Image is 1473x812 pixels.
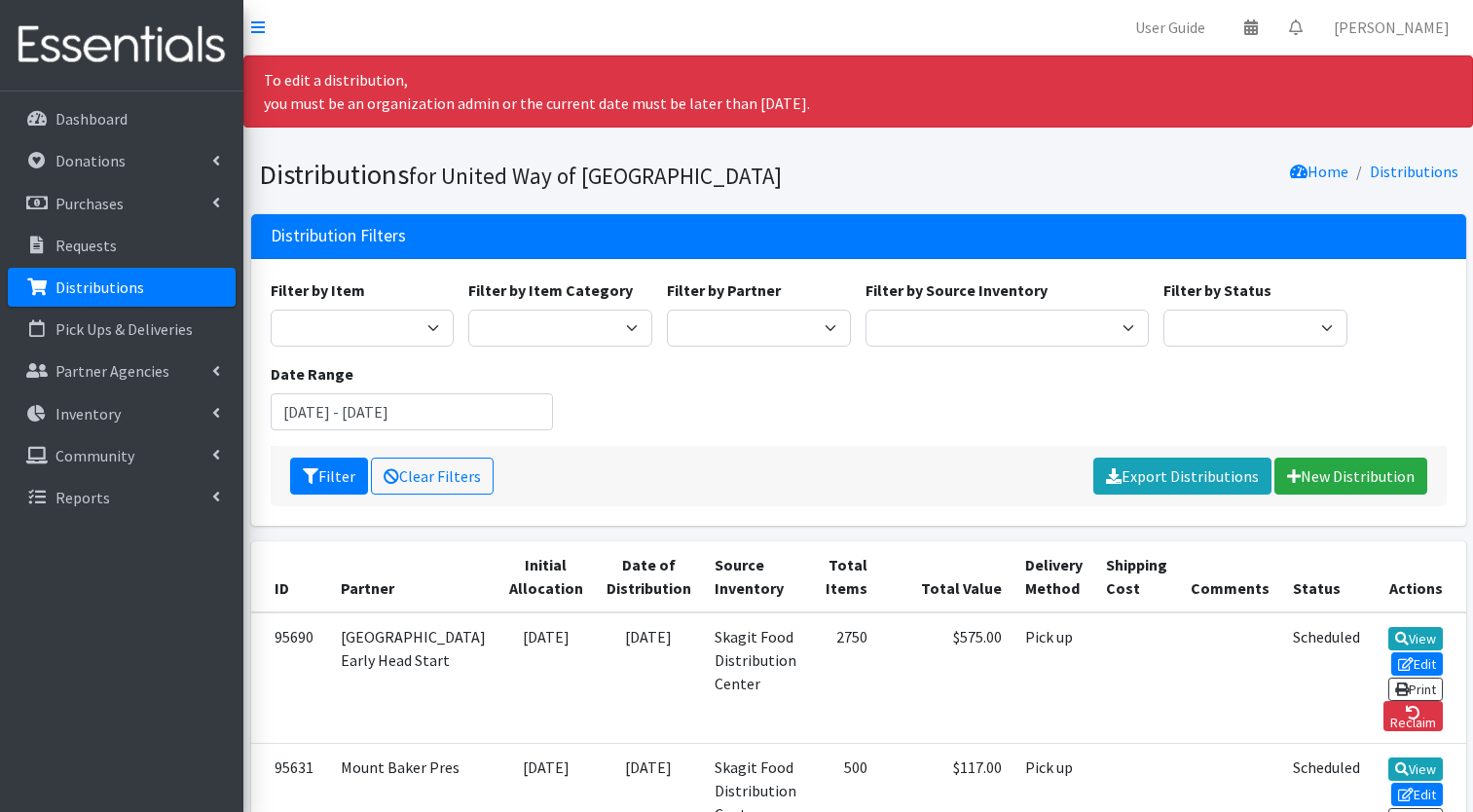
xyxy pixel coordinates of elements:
td: $575.00 [879,612,1013,744]
a: Edit [1391,783,1444,806]
th: ID [251,541,329,612]
th: Source Inventory [703,541,808,612]
p: Community [55,446,134,465]
p: Purchases [55,194,124,213]
th: Date of Distribution [595,541,703,612]
a: Reclaim [1383,701,1444,731]
th: Status [1281,541,1372,612]
a: Purchases [8,184,236,223]
p: Donations [55,151,126,170]
a: Inventory [8,394,236,433]
a: New Distribution [1274,458,1427,495]
th: Total Items [808,541,879,612]
th: Partner [329,541,497,612]
td: Skagit Food Distribution Center [703,612,808,744]
a: [PERSON_NAME] [1318,8,1465,47]
th: Shipping Cost [1094,541,1179,612]
small: for United Way of [GEOGRAPHIC_DATA] [409,162,782,190]
a: Partner Agencies [8,351,236,390]
h3: Distribution Filters [271,226,406,246]
a: Requests [8,226,236,265]
p: Dashboard [55,109,128,129]
img: HumanEssentials [8,13,236,78]
a: Clear Filters [371,458,494,495]
th: Comments [1179,541,1281,612]
p: Partner Agencies [55,361,169,381]
p: Inventory [55,404,121,424]
div: To edit a distribution, you must be an organization admin or the current date must be later than ... [243,55,1473,128]
th: Total Value [879,541,1013,612]
a: User Guide [1120,8,1221,47]
a: Print [1388,678,1444,701]
label: Filter by Source Inventory [865,278,1048,302]
a: Distributions [1370,162,1458,181]
td: Scheduled [1281,612,1372,744]
button: Filter [290,458,368,495]
label: Filter by Status [1163,278,1271,302]
a: Donations [8,141,236,180]
td: [DATE] [497,612,595,744]
a: Distributions [8,268,236,307]
label: Filter by Partner [667,278,781,302]
th: Delivery Method [1013,541,1094,612]
label: Filter by Item Category [468,278,633,302]
p: Pick Ups & Deliveries [55,319,193,339]
a: Edit [1391,652,1444,676]
a: Reports [8,478,236,517]
a: View [1388,627,1444,650]
a: Export Distributions [1093,458,1271,495]
p: Reports [55,488,110,507]
h1: Distributions [259,158,852,192]
th: Initial Allocation [497,541,595,612]
td: [DATE] [595,612,703,744]
p: Requests [55,236,117,255]
td: [GEOGRAPHIC_DATA] Early Head Start [329,612,497,744]
td: 2750 [808,612,879,744]
input: January 1, 2011 - December 31, 2011 [271,393,554,430]
a: Dashboard [8,99,236,138]
td: Pick up [1013,612,1094,744]
label: Filter by Item [271,278,365,302]
td: 95690 [251,612,329,744]
th: Actions [1372,541,1467,612]
a: Community [8,436,236,475]
a: Pick Ups & Deliveries [8,310,236,349]
a: Home [1290,162,1348,181]
label: Date Range [271,362,353,386]
p: Distributions [55,277,144,297]
a: View [1388,757,1444,781]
